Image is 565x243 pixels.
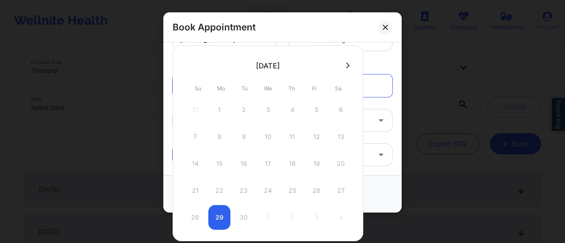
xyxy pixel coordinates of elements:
abbr: Sunday [195,85,201,92]
abbr: Monday [217,85,225,92]
h2: Book Appointment [173,21,256,33]
div: [DATE] [256,61,280,70]
abbr: Friday [312,85,317,92]
abbr: Saturday [335,85,342,92]
abbr: Wednesday [264,85,272,92]
div: Appointment information: [166,60,399,69]
abbr: Tuesday [241,85,248,92]
abbr: Thursday [288,85,295,92]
